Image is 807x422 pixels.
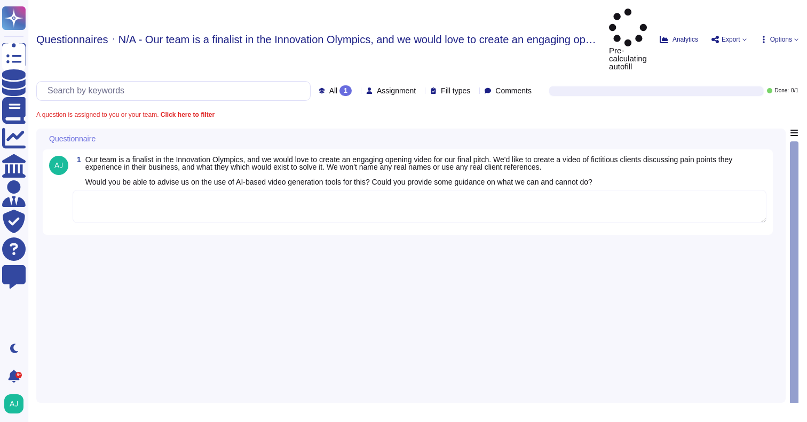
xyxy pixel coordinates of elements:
[609,9,647,70] span: Pre-calculating autofill
[118,34,600,45] span: N/A - Our team is a finalist in the Innovation Olympics, and we would love to create an engaging ...
[159,111,215,118] b: Click here to filter
[441,87,470,94] span: Fill types
[774,88,789,93] span: Done:
[2,392,31,416] button: user
[42,82,310,100] input: Search by keywords
[36,112,215,118] span: A question is assigned to you or your team.
[49,156,68,175] img: user
[49,135,96,142] span: Questionnaire
[36,34,108,45] span: Questionnaires
[339,85,352,96] div: 1
[770,36,792,43] span: Options
[4,394,23,413] img: user
[15,372,22,378] div: 9+
[495,87,532,94] span: Comments
[377,87,416,94] span: Assignment
[73,156,81,163] span: 1
[791,88,798,93] span: 0 / 1
[722,36,740,43] span: Export
[660,35,698,44] button: Analytics
[672,36,698,43] span: Analytics
[85,155,733,186] span: Our team is a finalist in the Innovation Olympics, and we would love to create an engaging openin...
[329,87,338,94] span: All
